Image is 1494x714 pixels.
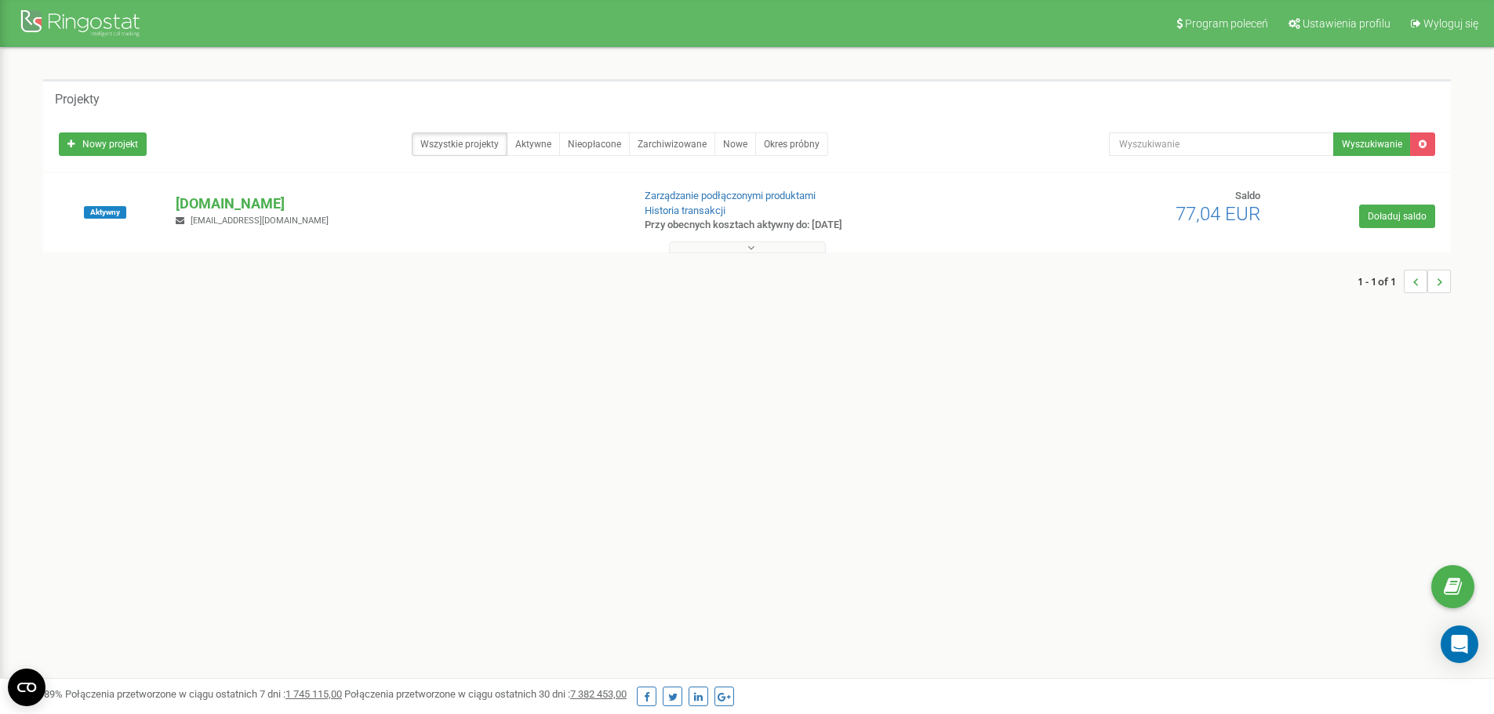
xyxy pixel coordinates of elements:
[1185,17,1268,30] span: Program poleceń
[1109,132,1334,156] input: Wyszukiwanie
[629,132,715,156] a: Zarchiwizowane
[714,132,756,156] a: Nowe
[1176,203,1260,225] span: 77,04 EUR
[84,206,126,219] span: Aktywny
[645,190,816,201] a: Zarządzanie podłączonymi produktami
[191,216,329,226] span: [EMAIL_ADDRESS][DOMAIN_NAME]
[645,205,725,216] a: Historia transakcji
[55,92,100,107] h5: Projekty
[344,688,627,700] span: Połączenia przetworzone w ciągu ostatnich 30 dni :
[559,132,630,156] a: Nieopłacone
[1333,132,1411,156] button: Wyszukiwanie
[412,132,507,156] a: Wszystkie projekty
[176,194,619,214] p: [DOMAIN_NAME]
[645,218,971,233] p: Przy obecnych kosztach aktywny do: [DATE]
[1235,190,1260,201] span: Saldo
[1359,205,1435,228] a: Doładuj saldo
[1423,17,1478,30] span: Wyloguj się
[285,688,342,700] u: 1 745 115,00
[1358,254,1451,309] nav: ...
[755,132,828,156] a: Okres próbny
[570,688,627,700] u: 7 382 453,00
[1303,17,1390,30] span: Ustawienia profilu
[1358,270,1404,293] span: 1 - 1 of 1
[65,688,342,700] span: Połączenia przetworzone w ciągu ostatnich 7 dni :
[1441,625,1478,663] div: Open Intercom Messenger
[59,132,147,156] a: Nowy projekt
[8,669,45,706] button: Open CMP widget
[507,132,560,156] a: Aktywne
